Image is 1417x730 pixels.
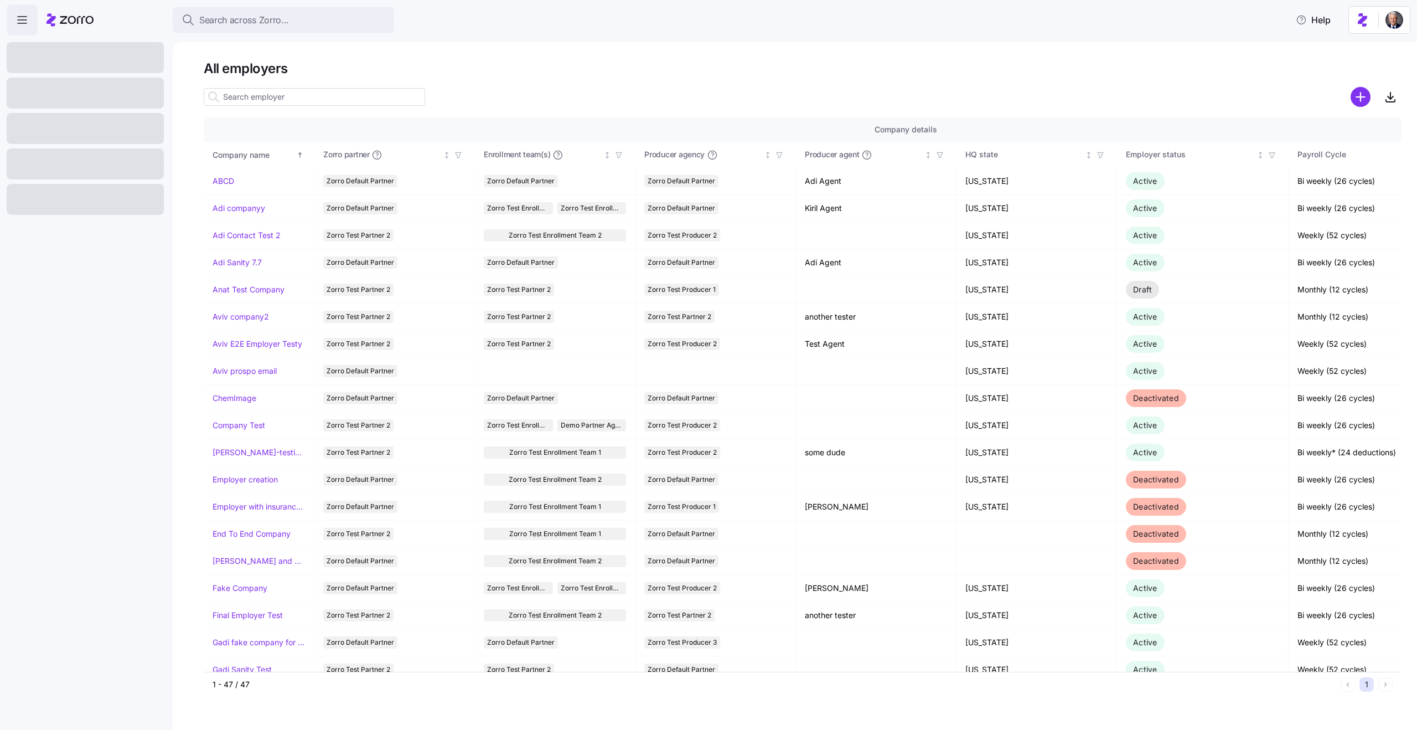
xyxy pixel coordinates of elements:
td: [US_STATE] [956,304,1117,331]
a: End To End Company [213,528,291,539]
a: Gadi Sanity Test [213,664,272,675]
td: [US_STATE] [956,385,1117,412]
a: Gadi fake company for test [213,637,305,648]
td: Adi Agent [796,249,956,276]
span: Active [1133,665,1157,674]
td: [US_STATE] [956,358,1117,385]
td: another tester [796,602,956,629]
div: Not sorted [924,151,932,159]
button: Help [1287,9,1340,31]
span: Active [1133,638,1157,647]
span: Zorro Test Enrollment Team 2 [487,419,550,431]
th: HQ stateNot sorted [956,142,1117,168]
td: another tester [796,304,956,331]
td: [US_STATE] [956,602,1117,629]
span: Zorro Test Producer 2 [648,338,717,350]
td: [US_STATE] [956,493,1117,521]
td: [PERSON_NAME] [796,575,956,602]
span: Zorro Test Enrollment Team 1 [509,528,601,540]
span: Enrollment team(s) [484,150,550,161]
span: Zorro Test Partner 2 [487,338,551,350]
button: Next page [1378,677,1393,692]
span: Zorro Test Enrollment Team 2 [509,229,602,241]
a: Adi Sanity 7.7 [213,257,262,268]
div: 1 - 47 / 47 [213,679,1336,690]
td: Test Agent [796,331,956,358]
span: Zorro Test Partner 2 [327,229,390,241]
a: [PERSON_NAME]-testing-payroll [213,447,305,458]
td: [US_STATE] [956,168,1117,195]
div: Company name [213,149,294,161]
td: [US_STATE] [956,276,1117,304]
td: [US_STATE] [956,249,1117,276]
input: Search employer [204,88,425,106]
div: Not sorted [1085,151,1093,159]
span: Zorro Test Enrollment Team 1 [561,202,623,214]
th: Enrollment team(s)Not sorted [475,142,635,168]
span: Zorro Test Producer 2 [648,582,717,594]
span: Zorro Test Enrollment Team 2 [487,202,550,214]
td: some dude [796,439,956,466]
div: Sorted ascending [296,151,304,159]
span: Zorro Test Enrollment Team 1 [509,501,601,513]
div: Payroll Cycle [1297,149,1415,161]
span: Zorro Default Partner [327,501,394,513]
span: Zorro Default Partner [648,175,715,187]
span: Zorro Test Producer 1 [648,501,716,513]
td: [US_STATE] [956,466,1117,493]
td: [US_STATE] [956,656,1117,683]
span: Active [1133,258,1157,267]
span: Zorro Default Partner [327,202,394,214]
span: Zorro Test Producer 3 [648,636,717,649]
span: Producer agency [644,150,705,161]
span: Active [1133,176,1157,186]
span: Zorro Test Partner 2 [487,284,551,296]
a: Aviv prospo email [213,366,277,377]
a: Aviv company2 [213,311,269,322]
span: Zorro Default Partner [487,175,555,187]
div: Employer status [1126,149,1254,161]
span: Active [1133,339,1157,348]
a: Adi companyy [213,203,265,214]
span: Deactivated [1133,529,1179,538]
span: Active [1133,583,1157,593]
div: Not sorted [443,151,451,159]
a: Employer with insurance problems [213,501,305,512]
span: Deactivated [1133,475,1179,484]
a: [PERSON_NAME] and ChemImage [213,556,305,567]
span: Zorro Default Partner [648,528,715,540]
td: Adi Agent [796,168,956,195]
span: Zorro Default Partner [648,202,715,214]
td: Kiril Agent [796,195,956,222]
a: Company Test [213,420,265,431]
span: Zorro Test Producer 1 [648,284,716,296]
button: Search across Zorro... [173,7,394,33]
span: Zorro Test Partner 2 [327,419,390,431]
span: Demo Partner Agency [561,419,623,431]
span: Draft [1133,285,1152,294]
span: Zorro Test Partner 2 [327,528,390,540]
span: Active [1133,312,1157,321]
span: Deactivated [1133,556,1179,566]
span: Zorro Default Partner [648,256,715,269]
td: [US_STATE] [956,629,1117,656]
span: Zorro Test Producer 2 [648,419,717,431]
span: Zorro Test Enrollment Team 1 [561,582,623,594]
span: Zorro Test Enrollment Team 2 [509,609,602,621]
span: Zorro Default Partner [487,392,555,404]
span: Zorro Default Partner [327,256,394,269]
span: Zorro partner [323,150,369,161]
span: Active [1133,420,1157,430]
span: Zorro Test Enrollment Team 2 [509,555,602,567]
th: Company nameSorted ascending [204,142,314,168]
span: Zorro Test Enrollment Team 2 [509,474,602,486]
span: Zorro Default Partner [327,392,394,404]
span: Zorro Default Partner [648,664,715,676]
span: Zorro Test Partner 2 [648,311,711,323]
span: Zorro Test Partner 2 [487,664,551,676]
span: Zorro Test Enrollment Team 2 [487,582,550,594]
a: Final Employer Test [213,610,283,621]
span: Zorro Default Partner [648,474,715,486]
span: Zorro Test Partner 2 [327,609,390,621]
span: Zorro Default Partner [327,582,394,594]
